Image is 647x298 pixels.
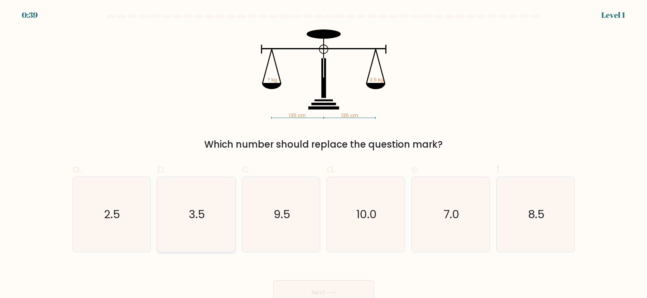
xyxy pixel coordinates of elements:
text: 3.5 [189,207,205,222]
div: Which number should replace the question mark? [77,138,570,152]
span: b. [157,161,166,176]
span: e. [411,161,420,176]
span: d. [326,161,336,176]
span: c. [242,161,250,176]
div: Level 1 [601,9,625,21]
span: f. [496,161,502,176]
tspan: 135 cm [288,112,305,119]
span: a. [72,161,82,176]
text: 8.5 [528,207,545,222]
text: 10.0 [356,207,377,222]
text: 9.5 [274,207,290,222]
tspan: 135 cm [341,112,358,119]
tspan: 3.5 kg [369,76,383,83]
text: 2.5 [104,207,121,222]
tspan: ? kg [267,76,277,83]
div: 0:39 [22,9,38,21]
text: 7.0 [443,207,459,222]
